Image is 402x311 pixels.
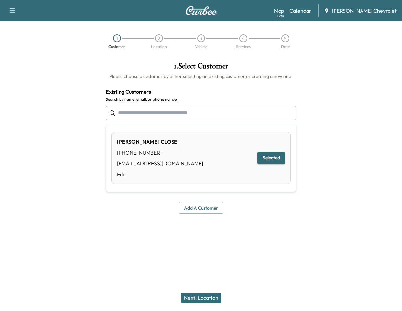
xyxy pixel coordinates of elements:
[117,149,203,156] div: [PHONE_NUMBER]
[274,7,284,14] a: MapBeta
[117,138,203,146] div: [PERSON_NAME] CLOSE
[106,62,296,73] h1: 1 . Select Customer
[195,45,207,49] div: Vehicle
[113,34,121,42] div: 1
[181,293,221,303] button: Next: Location
[106,88,296,96] h4: Existing Customers
[257,152,285,164] button: Selected
[281,34,289,42] div: 5
[151,45,167,49] div: Location
[155,34,163,42] div: 2
[239,34,247,42] div: 4
[179,202,223,214] button: Add a customer
[277,14,284,18] div: Beta
[106,97,296,102] label: Search by name, email, or phone number
[236,45,251,49] div: Services
[289,7,311,14] a: Calendar
[332,7,397,14] span: [PERSON_NAME] Chevrolet
[197,34,205,42] div: 3
[108,45,125,49] div: Customer
[185,6,217,15] img: Curbee Logo
[117,170,203,178] a: Edit
[117,159,203,167] div: [EMAIL_ADDRESS][DOMAIN_NAME]
[281,45,290,49] div: Date
[106,73,296,80] h6: Please choose a customer by either selecting an existing customer or creating a new one.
